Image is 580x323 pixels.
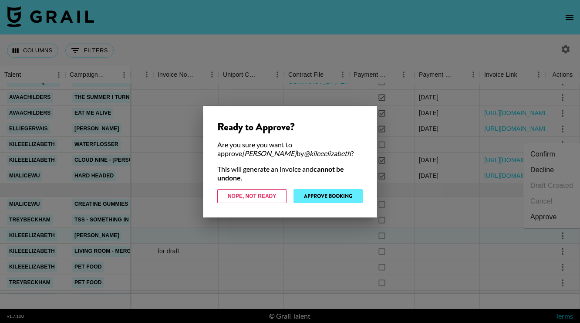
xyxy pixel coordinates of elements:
strong: cannot be undone [217,165,344,182]
em: [PERSON_NAME] [242,149,297,157]
div: This will generate an invoice and . [217,165,363,182]
button: Nope, Not Ready [217,189,287,203]
div: Ready to Approve? [217,120,363,133]
button: Approve Booking [293,189,363,203]
div: Are you sure you want to approve by ? [217,140,363,158]
em: @ kileeelizabeth [304,149,351,157]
